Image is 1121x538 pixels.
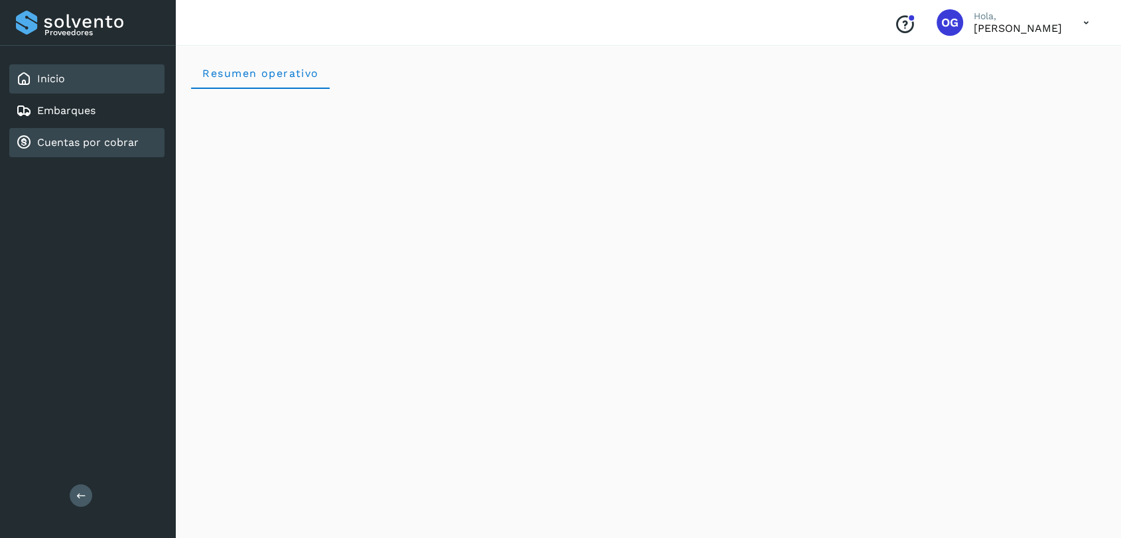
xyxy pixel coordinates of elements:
[974,11,1062,22] p: Hola,
[9,96,165,125] div: Embarques
[202,67,319,80] span: Resumen operativo
[9,128,165,157] div: Cuentas por cobrar
[974,22,1062,34] p: Omar Guadarrama Pichardo
[37,72,65,85] a: Inicio
[44,28,159,37] p: Proveedores
[9,64,165,94] div: Inicio
[37,136,139,149] a: Cuentas por cobrar
[37,104,96,117] a: Embarques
